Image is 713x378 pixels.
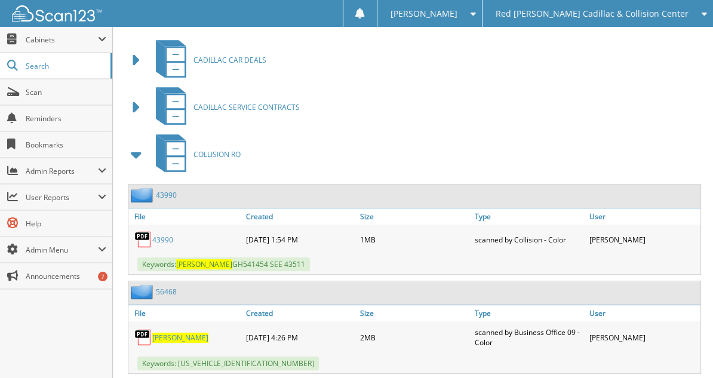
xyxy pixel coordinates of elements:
[586,305,700,321] a: User
[128,208,243,225] a: File
[193,149,241,159] span: COLLISION RO
[176,259,232,269] span: [PERSON_NAME]
[128,305,243,321] a: File
[152,235,173,245] a: 43990
[243,324,358,351] div: [DATE] 4:26 PM
[391,10,457,17] span: [PERSON_NAME]
[131,188,156,202] img: folder2.png
[137,357,319,370] span: Keywords: [US_VEHICLE_IDENTIFICATION_NUMBER]
[137,257,310,271] span: Keywords: GH541454 SEE 43511
[472,305,586,321] a: Type
[243,305,358,321] a: Created
[26,219,106,229] span: Help
[156,287,177,297] a: 56468
[472,324,586,351] div: scanned by Business Office 09 - Color
[243,208,358,225] a: Created
[26,87,106,97] span: Scan
[496,10,689,17] span: Red [PERSON_NAME] Cadillac & Collision Center
[149,84,300,131] a: CADILLAC SERVICE CONTRACTS
[98,272,107,281] div: 7
[149,131,241,178] a: COLLISION RO
[26,140,106,150] span: Bookmarks
[156,190,177,200] a: 43990
[152,333,208,343] a: [PERSON_NAME]
[26,245,98,255] span: Admin Menu
[12,5,102,21] img: scan123-logo-white.svg
[149,36,266,84] a: CADILLAC CAR DEALS
[586,208,700,225] a: User
[193,55,266,65] span: CADILLAC CAR DEALS
[26,35,98,45] span: Cabinets
[134,231,152,248] img: PDF.png
[26,113,106,124] span: Reminders
[472,228,586,251] div: scanned by Collision - Color
[26,61,105,71] span: Search
[586,228,700,251] div: [PERSON_NAME]
[357,228,472,251] div: 1MB
[472,208,586,225] a: Type
[357,324,472,351] div: 2MB
[243,228,358,251] div: [DATE] 1:54 PM
[357,208,472,225] a: Size
[26,166,98,176] span: Admin Reports
[26,192,98,202] span: User Reports
[357,305,472,321] a: Size
[134,328,152,346] img: PDF.png
[131,284,156,299] img: folder2.png
[586,324,700,351] div: [PERSON_NAME]
[653,321,713,378] iframe: Chat Widget
[26,271,106,281] span: Announcements
[193,102,300,112] span: CADILLAC SERVICE CONTRACTS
